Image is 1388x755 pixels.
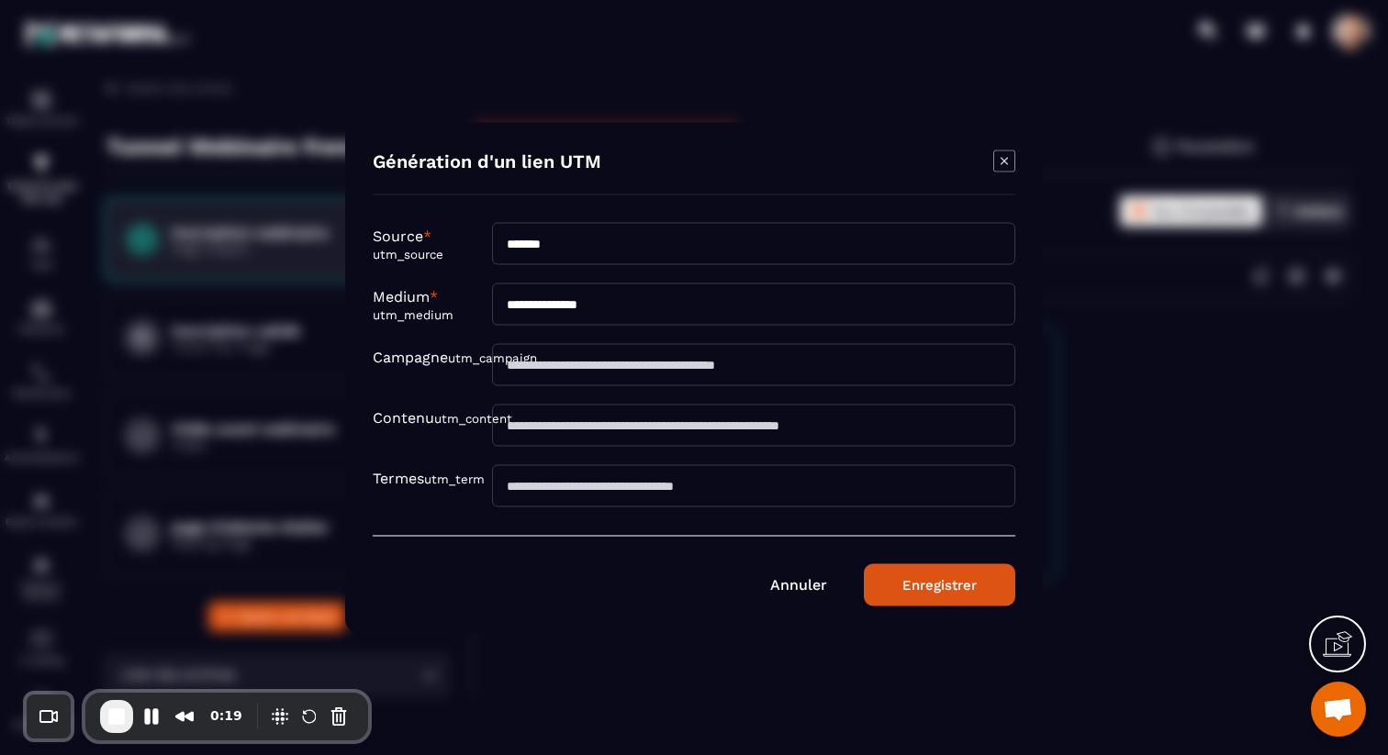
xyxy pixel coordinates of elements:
small: utm_campaign [448,350,537,364]
small: utm_source [373,247,443,261]
h4: Génération d'un lien UTM [373,150,601,175]
small: utm_content [434,411,512,425]
p: Contenu [373,408,437,426]
button: Enregistrer [864,563,1015,605]
p: Campagne [373,348,437,365]
div: Ouvrir le chat [1311,682,1366,737]
p: Source [373,227,437,261]
p: Termes [373,469,437,486]
small: utm_medium [373,307,453,321]
small: utm_term [424,472,485,485]
a: Annuler [770,575,827,593]
p: Medium [373,287,437,322]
